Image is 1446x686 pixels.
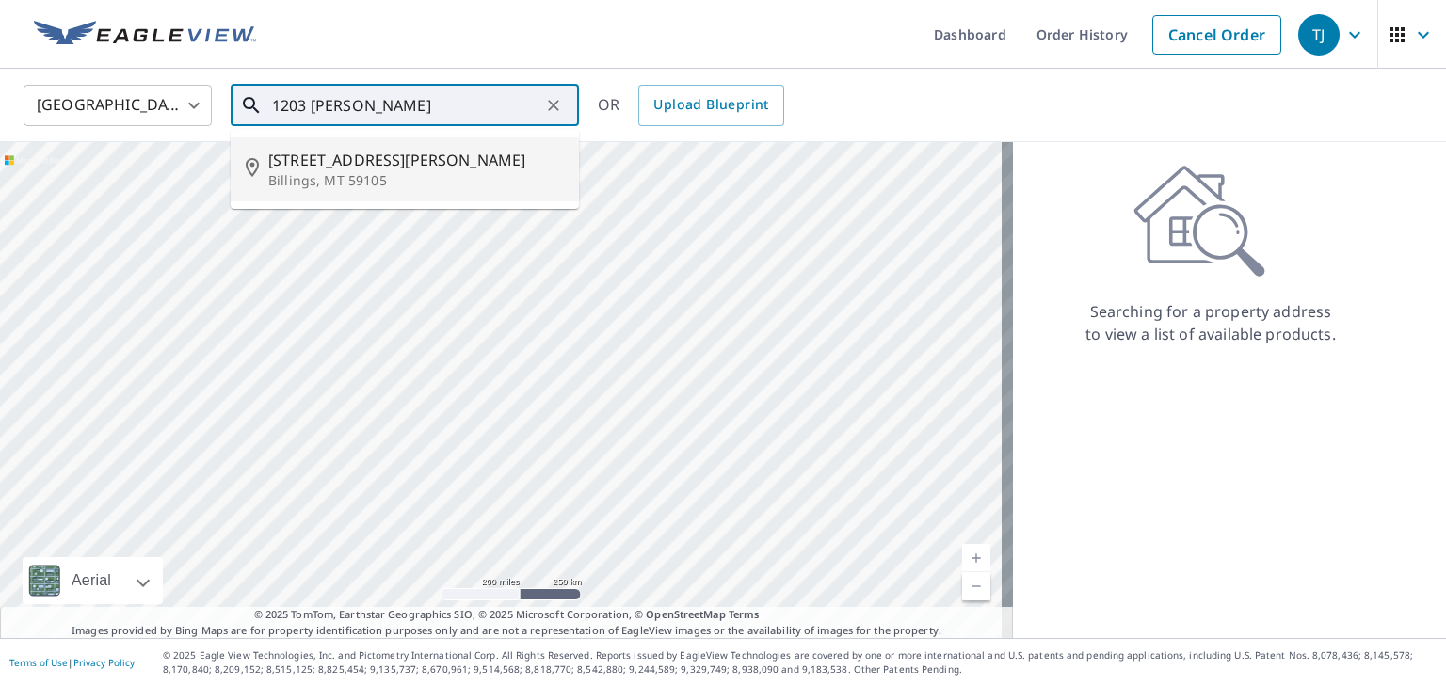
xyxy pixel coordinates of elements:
button: Clear [540,92,567,119]
a: Terms [729,607,760,621]
a: Current Level 5, Zoom In [962,544,990,572]
span: Upload Blueprint [653,93,768,117]
a: OpenStreetMap [646,607,725,621]
a: Privacy Policy [73,656,135,669]
a: Upload Blueprint [638,85,783,126]
div: TJ [1298,14,1340,56]
a: Current Level 5, Zoom Out [962,572,990,600]
div: Aerial [66,557,117,604]
img: EV Logo [34,21,256,49]
a: Terms of Use [9,656,68,669]
input: Search by address or latitude-longitude [272,79,540,132]
span: [STREET_ADDRESS][PERSON_NAME] [268,149,564,171]
p: Searching for a property address to view a list of available products. [1084,300,1337,345]
p: | [9,657,135,668]
p: © 2025 Eagle View Technologies, Inc. and Pictometry International Corp. All Rights Reserved. Repo... [163,648,1437,677]
p: Billings, MT 59105 [268,171,564,190]
div: OR [598,85,784,126]
div: [GEOGRAPHIC_DATA] [24,79,212,132]
a: Cancel Order [1152,15,1281,55]
div: Aerial [23,557,163,604]
span: © 2025 TomTom, Earthstar Geographics SIO, © 2025 Microsoft Corporation, © [254,607,760,623]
